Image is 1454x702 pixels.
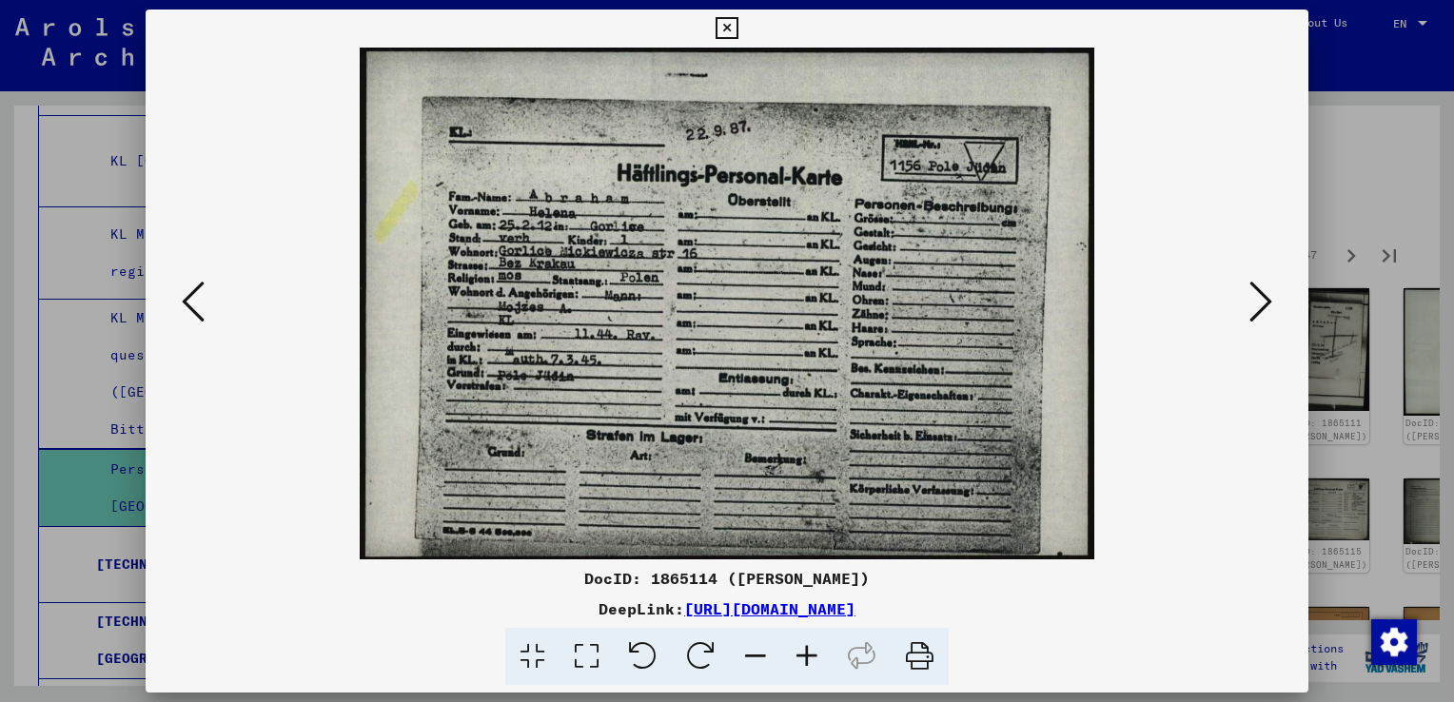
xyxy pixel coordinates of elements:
img: 001.jpg [210,48,1244,559]
a: [URL][DOMAIN_NAME] [684,599,855,618]
div: Change consent [1370,618,1416,664]
div: DeepLink: [146,597,1308,620]
img: Change consent [1371,619,1417,665]
div: DocID: 1865114 ([PERSON_NAME]) [146,567,1308,590]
